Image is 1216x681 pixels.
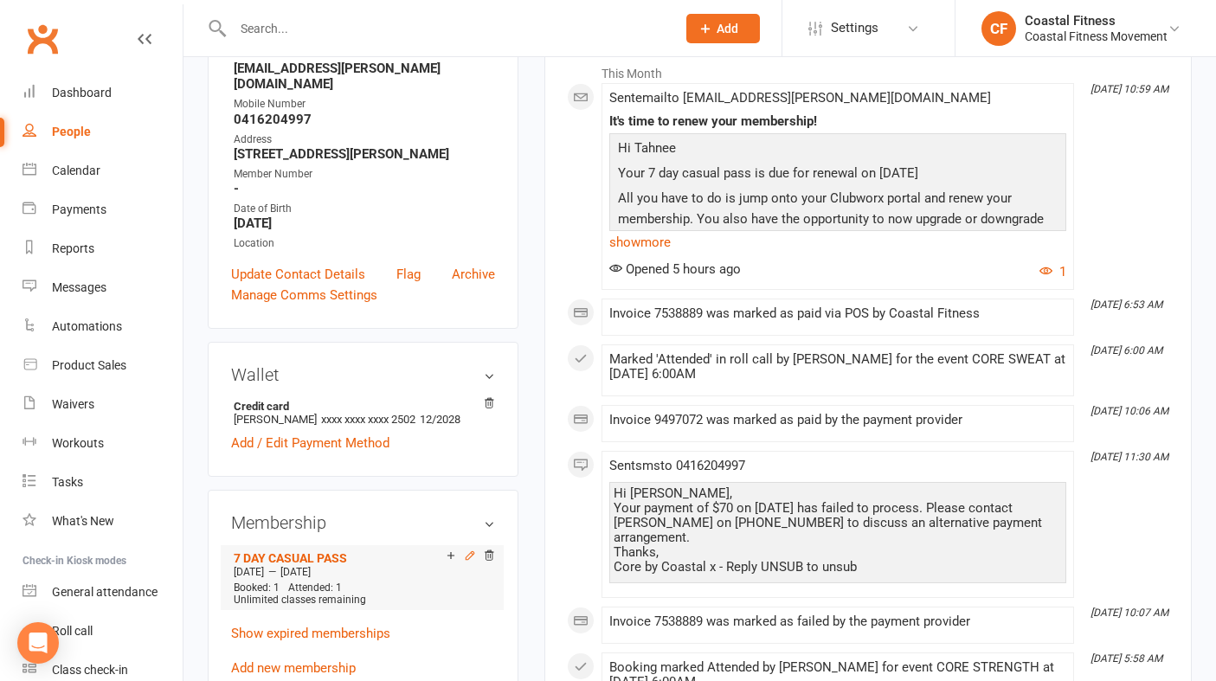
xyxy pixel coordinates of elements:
span: Opened 5 hours ago [609,261,741,277]
div: Reports [52,241,94,255]
strong: - [234,181,495,196]
a: Reports [23,229,183,268]
a: What's New [23,502,183,541]
i: [DATE] 6:00 AM [1091,344,1162,357]
div: Automations [52,319,122,333]
div: Product Sales [52,358,126,372]
a: show more [609,230,1066,254]
div: Hi [PERSON_NAME], Your payment of $70 on [DATE] has failed to process. Please contact [PERSON_NAM... [614,486,1062,575]
div: Marked 'Attended' in roll call by [PERSON_NAME] for the event CORE SWEAT at [DATE] 6:00AM [609,352,1066,382]
a: Show expired memberships [231,626,390,641]
a: Flag [396,264,421,285]
span: Sent email to [EMAIL_ADDRESS][PERSON_NAME][DOMAIN_NAME] [609,90,991,106]
div: What's New [52,514,114,528]
a: 7 DAY CASUAL PASS [234,551,347,565]
div: Date of Birth [234,201,495,217]
i: [DATE] 6:53 AM [1091,299,1162,311]
div: Open Intercom Messenger [17,622,59,664]
a: Roll call [23,612,183,651]
div: Messages [52,280,106,294]
p: Your 7 day casual pass is due for renewal on [DATE] [614,163,1062,188]
li: [PERSON_NAME] [231,397,495,428]
i: [DATE] 5:58 AM [1091,652,1162,665]
button: 1 [1039,261,1066,282]
div: General attendance [52,585,158,599]
a: Clubworx [21,17,64,61]
div: Mobile Number [234,96,495,112]
li: This Month [567,55,1169,83]
div: Calendar [52,164,100,177]
strong: Credit card [234,400,486,413]
strong: [EMAIL_ADDRESS][PERSON_NAME][DOMAIN_NAME] [234,61,495,92]
span: Settings [831,9,878,48]
span: 12/2028 [420,413,460,426]
a: Add / Edit Payment Method [231,433,389,453]
div: Tasks [52,475,83,489]
a: Workouts [23,424,183,463]
div: Class check-in [52,663,128,677]
strong: [STREET_ADDRESS][PERSON_NAME] [234,146,495,162]
a: Payments [23,190,183,229]
span: Unlimited classes remaining [234,594,366,606]
strong: 0416204997 [234,112,495,127]
a: Dashboard [23,74,183,112]
div: People [52,125,91,138]
p: All you have to do is jump onto your Clubworx portal and renew your membership. You also have the... [614,188,1062,296]
div: Address [234,132,495,148]
div: Coastal Fitness [1025,13,1168,29]
a: Update Contact Details [231,264,365,285]
div: Workouts [52,436,104,450]
a: Calendar [23,151,183,190]
span: [DATE] [280,566,311,578]
input: Search... [228,16,664,41]
div: Member Number [234,166,495,183]
a: Automations [23,307,183,346]
p: Hi Tahnee [614,138,1062,163]
a: Product Sales [23,346,183,385]
a: Tasks [23,463,183,502]
div: — [229,565,495,579]
div: Invoice 9497072 was marked as paid by the payment provider [609,413,1066,427]
h3: Wallet [231,365,495,384]
i: [DATE] 10:07 AM [1091,607,1168,619]
h3: Membership [231,513,495,532]
div: Payments [52,202,106,216]
a: People [23,112,183,151]
a: Manage Comms Settings [231,285,377,305]
span: Sent sms to 0416204997 [609,458,745,473]
span: Add [717,22,738,35]
span: [DATE] [234,566,264,578]
a: General attendance kiosk mode [23,573,183,612]
div: Waivers [52,397,94,411]
div: Dashboard [52,86,112,100]
a: Archive [452,264,495,285]
a: Messages [23,268,183,307]
i: [DATE] 11:30 AM [1091,451,1168,463]
div: Invoice 7538889 was marked as failed by the payment provider [609,614,1066,629]
div: Coastal Fitness Movement [1025,29,1168,44]
div: Roll call [52,624,93,638]
i: [DATE] 10:06 AM [1091,405,1168,417]
a: Waivers [23,385,183,424]
i: [DATE] 10:59 AM [1091,83,1168,95]
a: Add new membership [231,660,356,676]
div: Location [234,235,495,252]
div: It's time to renew your membership! [609,114,1066,129]
button: Add [686,14,760,43]
span: Booked: 1 [234,581,280,594]
div: Invoice 7538889 was marked as paid via POS by Coastal Fitness [609,306,1066,321]
div: CF [981,11,1016,46]
strong: [DATE] [234,215,495,231]
span: Attended: 1 [288,581,342,594]
span: xxxx xxxx xxxx 2502 [321,413,415,426]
